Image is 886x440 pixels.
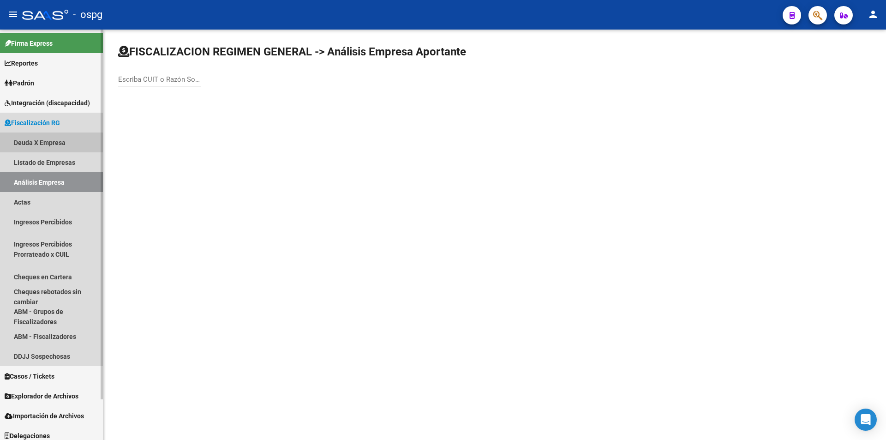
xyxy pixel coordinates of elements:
span: Explorador de Archivos [5,391,78,401]
span: Integración (discapacidad) [5,98,90,108]
mat-icon: menu [7,9,18,20]
span: Padrón [5,78,34,88]
div: Open Intercom Messenger [855,409,877,431]
h1: FISCALIZACION REGIMEN GENERAL -> Análisis Empresa Aportante [118,44,466,59]
span: Firma Express [5,38,53,48]
mat-icon: person [868,9,879,20]
span: Importación de Archivos [5,411,84,421]
span: Reportes [5,58,38,68]
span: Fiscalización RG [5,118,60,128]
span: - ospg [73,5,102,25]
span: Casos / Tickets [5,371,54,381]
